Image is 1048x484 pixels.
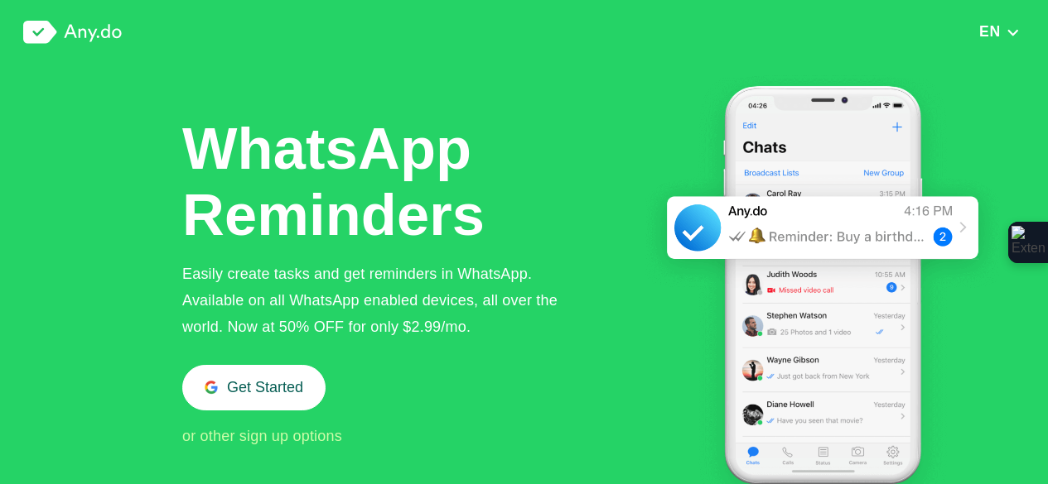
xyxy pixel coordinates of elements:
[979,23,1001,40] span: EN
[1012,226,1045,259] img: Extension Icon
[182,116,489,248] h1: WhatsApp Reminders
[23,21,122,44] img: logo
[182,365,326,410] button: Get Started
[1006,26,1020,38] img: down
[974,22,1025,41] button: EN
[182,428,342,444] span: or other sign up options
[182,261,585,340] div: Easily create tasks and get reminders in WhatsApp. Available on all WhatsApp enabled devices, all...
